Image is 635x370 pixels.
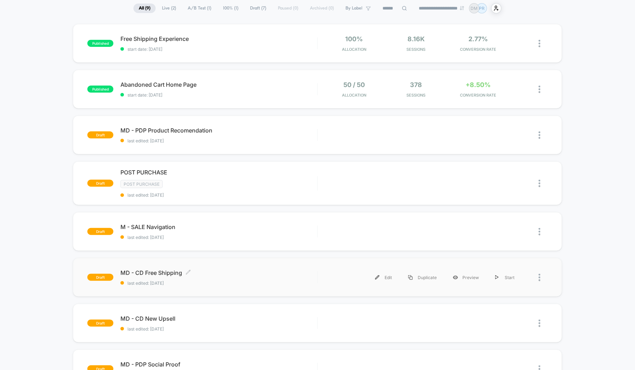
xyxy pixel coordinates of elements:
[387,93,446,98] span: Sessions
[120,138,317,143] span: last edited: [DATE]
[367,270,400,285] div: Edit
[468,35,488,43] span: 2.77%
[182,4,217,13] span: A/B Test ( 1 )
[120,180,163,188] span: Post Purchase
[218,4,244,13] span: 100% ( 1 )
[87,40,113,47] span: published
[120,315,317,322] span: MD - CD New Upsell
[245,4,272,13] span: Draft ( 7 )
[539,274,541,281] img: close
[120,169,317,176] span: POST PURCHASE
[120,326,317,332] span: last edited: [DATE]
[449,47,508,52] span: CONVERSION RATE
[120,92,317,98] span: start date: [DATE]
[120,223,317,230] span: M - SALE Navigation
[87,228,113,235] span: draft
[539,180,541,187] img: close
[120,35,317,42] span: Free Shipping Experience
[495,275,499,280] img: menu
[133,4,156,13] span: All ( 9 )
[87,274,113,281] span: draft
[460,6,464,10] img: end
[120,81,317,88] span: Abandoned Cart Home Page
[120,269,317,276] span: MD - CD Free Shipping
[87,131,113,138] span: draft
[539,131,541,139] img: close
[408,275,413,280] img: menu
[120,47,317,52] span: start date: [DATE]
[487,270,523,285] div: Start
[387,47,446,52] span: Sessions
[120,127,317,134] span: MD - PDP Product Recomendation
[539,320,541,327] img: close
[407,35,425,43] span: 8.16k
[539,40,541,47] img: close
[449,93,508,98] span: CONVERSION RATE
[410,81,422,88] span: 378
[479,6,485,11] p: PR
[120,192,317,198] span: last edited: [DATE]
[400,270,445,285] div: Duplicate
[342,47,366,52] span: Allocation
[120,235,317,240] span: last edited: [DATE]
[375,275,380,280] img: menu
[87,320,113,327] span: draft
[466,81,491,88] span: +8.50%
[345,6,362,11] span: By Label
[157,4,181,13] span: Live ( 2 )
[539,86,541,93] img: close
[471,6,478,11] p: DM
[345,35,363,43] span: 100%
[445,270,487,285] div: Preview
[120,280,317,286] span: last edited: [DATE]
[539,228,541,235] img: close
[87,86,113,93] span: published
[120,361,317,368] span: MD - PDP Social Proof
[87,180,113,187] span: draft
[342,93,366,98] span: Allocation
[343,81,365,88] span: 50 / 50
